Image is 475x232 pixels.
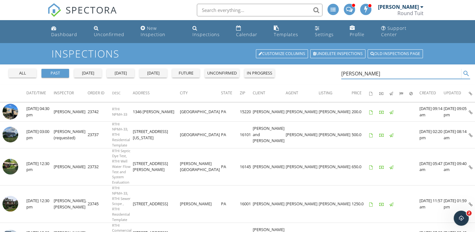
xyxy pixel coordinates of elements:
div: Unconfirmed [94,31,124,37]
td: PA [221,148,240,185]
div: New Inspection [141,25,165,37]
td: [PERSON_NAME] [319,148,352,185]
span: RTHI NPMA-33, RTHI Sewer Scope , RTHI Residential Template [112,185,131,222]
a: Inspections [190,23,229,41]
button: future [172,69,200,78]
th: Client: Not sorted. [253,85,286,102]
td: 1250.0 [352,185,369,223]
a: Profile [347,23,374,41]
div: [DATE] [109,70,132,76]
img: 9547729%2Freports%2F5c1717ef-9a2a-4791-b096-1cc5a5643fba%2Fcover_photos%2FYzvRDWgDMC5npPwmjUwn%2F... [3,104,18,119]
td: [GEOGRAPHIC_DATA] [180,102,221,122]
td: 1346 [PERSON_NAME] [133,102,180,122]
div: unconfirmed [207,70,237,76]
th: Inspector: Not sorted. [54,85,88,102]
a: Unconfirmed [91,23,133,41]
div: Profile [350,31,364,37]
td: [STREET_ADDRESS][US_STATE] [133,121,180,148]
a: SPECTORA [47,8,117,22]
td: [PERSON_NAME] [54,148,88,185]
span: Order ID [88,90,105,96]
div: [PERSON_NAME] [378,4,419,10]
td: [GEOGRAPHIC_DATA] [180,121,221,148]
span: Listing [319,90,332,96]
th: Price: Not sorted. [352,85,369,102]
td: [DATE] 11:57 am [419,185,444,223]
th: Agent: Not sorted. [286,85,319,102]
input: Search everything... [197,4,322,16]
a: Templates [271,23,307,41]
div: Settings [315,31,334,37]
td: [PERSON_NAME], [PERSON_NAME] [54,185,88,223]
th: City: Not sorted. [180,85,221,102]
span: Created [419,90,436,96]
td: [DATE] 09:05 pm [444,102,469,122]
td: 23745 [88,185,112,223]
td: [DATE] 09:14 am [419,102,444,122]
h1: Inspections [51,48,424,59]
iframe: Intercom live chat [454,211,469,226]
img: 9542475%2Fcover_photos%2F6YzpIsuTnpjon5XIvYS7%2Fsmall.jpg [3,127,18,142]
input: Search [341,69,462,79]
td: [PERSON_NAME][GEOGRAPHIC_DATA] [180,148,221,185]
div: all [11,70,34,76]
th: Canceled: Not sorted. [409,85,419,102]
span: Address [133,90,150,96]
td: 500.0 [352,121,369,148]
td: [DATE] 02:20 pm [419,121,444,148]
a: Undelete inspections [310,49,365,58]
span: RTHI NPMA-33, RTHI Residential Template [112,122,130,147]
span: RTHI Septic Dye Test, RTHI Well Water Flow Test and System Evaluation [112,148,131,185]
span: City [180,90,188,96]
td: [DATE] 05:47 am [419,148,444,185]
button: [DATE] [139,69,167,78]
th: Published: Not sorted. [389,85,399,102]
span: State [221,90,232,96]
div: past [44,70,67,76]
img: The Best Home Inspection Software - Spectora [47,3,61,17]
a: Customize Columns [256,49,308,58]
a: Dashboard [49,23,86,41]
td: [PERSON_NAME] [253,102,286,122]
th: Listing: Not sorted. [319,85,352,102]
td: 23737 [88,121,112,148]
th: Date/Time: Not sorted. [26,85,54,102]
a: Calendar [234,23,266,41]
td: PA [221,121,240,148]
span: 2 [467,211,472,216]
td: 650.0 [352,148,369,185]
img: 9538310%2Fcover_photos%2F587R9VxtfYgldcXdKFju%2Fsmall.jpg [3,159,18,174]
td: [PERSON_NAME] [286,148,319,185]
a: New Inspection [138,23,185,41]
a: Support Center [379,23,426,41]
div: Inspections [192,31,220,37]
th: Created: Not sorted. [419,85,444,102]
td: 23732 [88,148,112,185]
td: [PERSON_NAME] [180,185,221,223]
div: Dashboard [51,31,77,37]
button: in progress [244,69,275,78]
th: Updated: Not sorted. [444,85,469,102]
button: [DATE] [107,69,134,78]
th: Zip: Not sorted. [240,85,253,102]
td: [DATE] 12:30 pm [26,148,54,185]
th: Agreements signed: Not sorted. [369,85,379,102]
span: RTHI NPMA-33 [112,107,127,117]
td: 15220 [240,102,253,122]
td: [PERSON_NAME] [319,102,352,122]
td: [PERSON_NAME] (requested) [54,121,88,148]
div: Support Center [381,25,407,37]
th: State: Not sorted. [221,85,240,102]
div: [DATE] [142,70,165,76]
td: PA [221,185,240,223]
span: Updated [444,90,461,96]
button: all [9,69,36,78]
th: Desc: Not sorted. [112,85,133,102]
td: 23742 [88,102,112,122]
th: Address: Not sorted. [133,85,180,102]
img: 9556319%2Fcover_photos%2FssWbTw0fBvNpVt9yEaST%2Fsmall.jpg [3,196,18,212]
div: [DATE] [77,70,99,76]
button: [DATE] [74,69,102,78]
span: Price [352,90,362,96]
td: [PERSON_NAME] and [PERSON_NAME] [253,121,286,148]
